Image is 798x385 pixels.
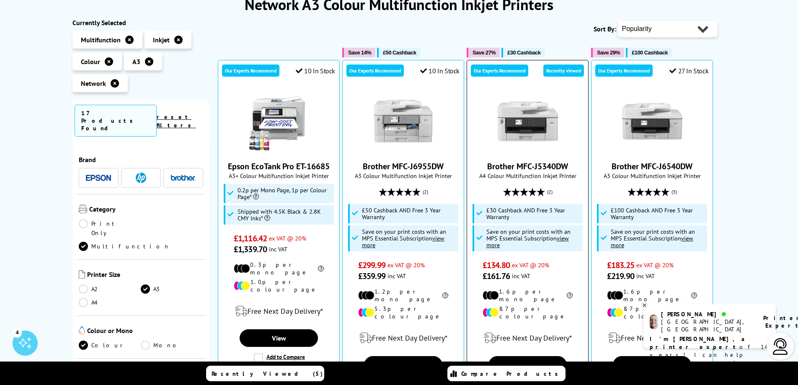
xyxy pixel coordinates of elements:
[467,48,500,57] button: Save 27%
[461,370,563,377] span: Compare Products
[372,90,435,152] img: Brother MFC-J6955DW
[626,48,672,57] button: £100 Cashback
[358,260,385,271] span: £299.99
[79,284,141,294] a: A2
[483,271,510,282] span: £161.76
[362,227,446,249] span: Save on your print costs with an MPS Essential Subscription
[254,353,305,362] label: Add to Compare
[141,284,203,294] a: A3
[222,300,335,323] div: modal_delivery
[269,245,287,253] span: inc VAT
[238,187,332,200] span: 0.2p per Mono Page, 1p per Colour Page*
[772,338,789,355] img: user-headset-light.svg
[473,49,496,56] span: Save 27%
[234,244,267,255] span: £1,339.70
[621,90,684,152] img: Brother MFC-J6540DW
[222,172,335,180] span: A3+ Colour Multifunction Inkjet Printer
[248,90,310,152] img: Epson EcoTank Pro ET-16685
[132,57,140,66] span: A3
[483,288,573,303] li: 1.6p per mono page
[632,49,668,56] span: £100 Cashback
[471,326,584,350] div: modal_delivery
[483,260,510,271] span: £134.80
[79,242,170,251] a: Multifunction
[234,261,324,276] li: 0.3p per mono page
[79,298,141,307] a: A4
[86,173,111,183] a: Epson
[471,172,584,180] span: A4 Colour Multifunction Inkjet Printer
[483,305,573,320] li: 8.7p per colour page
[238,208,332,222] span: Shipped with 4.5K Black & 2.8K CMY Inks*
[636,261,674,269] span: ex VAT @ 20%
[591,48,624,57] button: Save 29%
[87,326,204,336] span: Colour or Mono
[81,36,121,44] span: Multifunction
[170,175,196,181] img: Brother
[471,65,528,77] div: Our Experts Recommend
[611,227,695,249] span: Save on your print costs with an MPS Essential Subscription
[248,146,310,154] a: Epson EcoTank Pro ET-16685
[487,161,568,172] a: Brother MFC-J5340DW
[153,36,170,44] span: Inkjet
[79,341,141,350] a: Colour
[157,113,196,129] a: reset filters
[447,366,566,381] a: Compare Products
[222,65,279,77] div: Our Experts Recommend
[621,146,684,154] a: Brother MFC-J6540DW
[372,146,435,154] a: Brother MFC-J6955DW
[486,234,569,249] u: view more
[81,79,106,88] span: Network
[387,261,425,269] span: ex VAT @ 20%
[486,227,571,249] span: Save on your print costs with an MPS Essential Subscription
[597,49,620,56] span: Save 29%
[79,205,87,213] img: Category
[669,67,708,75] div: 27 In Stock
[650,315,658,329] img: ashley-livechat.png
[348,49,371,56] span: Save 14%
[347,172,460,180] span: A3 Colour Multifunction Inkjet Printer
[363,161,444,172] a: Brother MFC-J6955DW
[240,329,318,347] a: View
[596,326,708,350] div: modal_delivery
[13,328,22,337] div: 4
[594,25,616,33] span: Sort By:
[607,288,697,303] li: 1.6p per mono page
[364,356,442,374] a: View
[512,272,530,280] span: inc VAT
[496,146,559,154] a: Brother MFC-J5340DW
[496,90,559,152] img: Brother MFC-J5340DW
[72,18,210,27] div: Currently Selected
[636,272,655,280] span: inc VAT
[547,184,553,200] span: (2)
[488,356,566,374] a: View
[607,305,697,320] li: 8.7p per colour page
[79,270,85,279] img: Printer Size
[296,67,335,75] div: 10 In Stock
[543,65,584,77] div: Recently viewed
[212,370,323,377] span: Recently Viewed (5)
[358,288,448,303] li: 1.2p per mono page
[507,49,540,56] span: £30 Cashback
[79,219,141,238] a: Print Only
[362,234,444,249] u: view more
[486,207,581,220] span: £30 Cashback AND Free 3 Year Warranty
[358,305,448,320] li: 5.3p per colour page
[383,49,416,56] span: £50 Cashback
[612,161,692,172] a: Brother MFC-J6540DW
[596,172,708,180] span: A3 Colour Multifunction Inkjet Printer
[595,65,653,77] div: Our Experts Recommend
[141,341,203,350] a: Mono
[346,65,404,77] div: Our Experts Recommend
[206,366,324,381] a: Recently Viewed (5)
[358,271,385,282] span: £359.99
[377,48,420,57] button: £50 Cashback
[650,335,747,351] b: I'm [PERSON_NAME], a printer expert
[234,278,324,293] li: 1.0p per colour page
[420,67,460,75] div: 10 In Stock
[79,155,204,164] span: Brand
[86,175,111,181] img: Epson
[136,173,146,183] img: HP
[170,173,196,183] a: Brother
[611,234,693,249] u: view more
[75,105,157,137] span: 17 Products Found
